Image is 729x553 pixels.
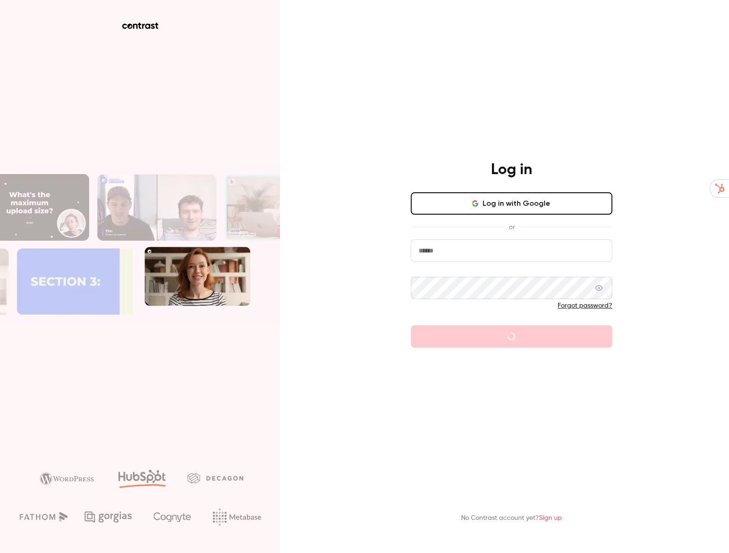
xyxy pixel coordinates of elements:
img: decagon [187,473,243,483]
a: Forgot password? [558,302,612,309]
button: Log in with Google [411,192,612,215]
a: Sign up [539,515,562,521]
h4: Log in [491,161,532,179]
span: or [504,222,519,232]
p: No Contrast account yet? [461,513,562,523]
